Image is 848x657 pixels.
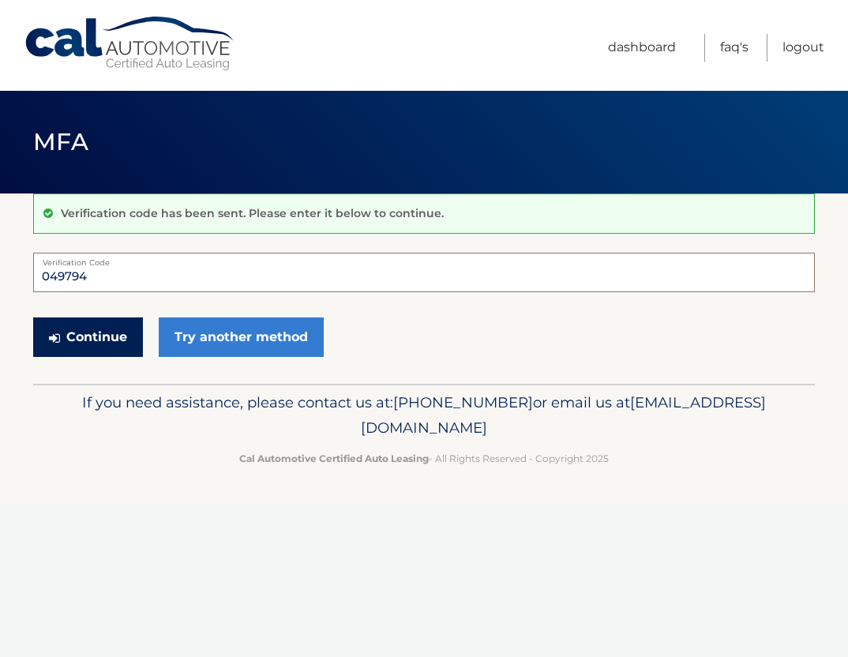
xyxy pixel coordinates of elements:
label: Verification Code [33,253,815,265]
a: Dashboard [608,34,676,62]
span: [PHONE_NUMBER] [393,393,533,411]
a: Cal Automotive [24,16,237,72]
button: Continue [33,317,143,357]
strong: Cal Automotive Certified Auto Leasing [239,452,429,464]
a: Logout [782,34,824,62]
span: [EMAIL_ADDRESS][DOMAIN_NAME] [361,393,766,437]
input: Verification Code [33,253,815,292]
a: Try another method [159,317,324,357]
p: - All Rights Reserved - Copyright 2025 [57,450,791,467]
a: FAQ's [720,34,749,62]
span: MFA [33,127,88,156]
p: If you need assistance, please contact us at: or email us at [57,390,791,441]
p: Verification code has been sent. Please enter it below to continue. [61,206,444,220]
